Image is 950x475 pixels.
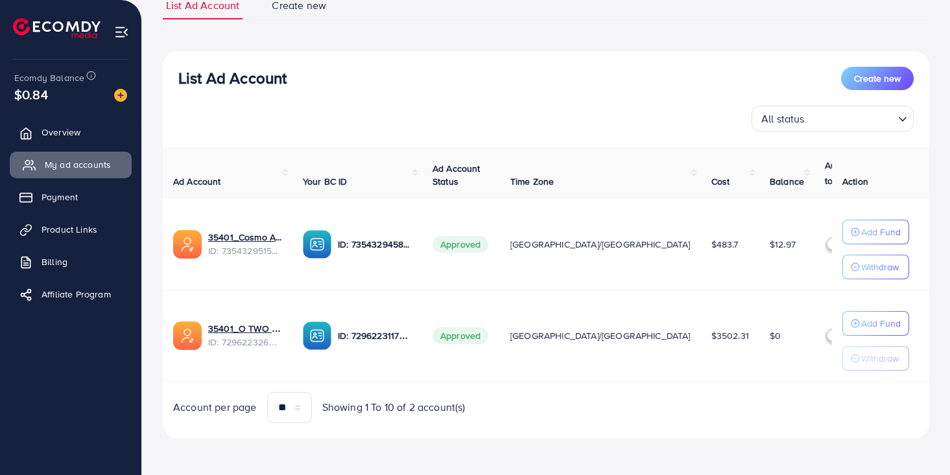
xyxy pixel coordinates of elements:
span: [GEOGRAPHIC_DATA]/[GEOGRAPHIC_DATA] [510,329,691,342]
img: ic-ads-acc.e4c84228.svg [173,230,202,259]
span: $0 [770,329,781,342]
div: <span class='underline'>35401_O TWO O GULF_1698784397995</span></br>7296223269223563266 [208,322,282,349]
span: Ad Account Status [433,162,481,188]
span: Ad Account [173,175,221,188]
a: 35401_O TWO O GULF_1698784397995 [208,322,282,335]
span: $0.84 [14,85,48,104]
button: Add Fund [842,311,909,336]
span: Balance [770,175,804,188]
button: Add Fund [842,220,909,244]
img: ic-ba-acc.ded83a64.svg [303,321,331,350]
p: ID: 7354329458649743361 [338,237,412,252]
span: $483.7 [711,238,739,251]
span: Payment [42,191,78,203]
p: Withdraw [861,259,899,275]
input: Search for option [809,107,893,128]
span: Create new [854,72,901,85]
img: image [114,89,127,102]
button: Create new [841,67,914,90]
button: Withdraw [842,346,909,371]
img: ic-ads-acc.e4c84228.svg [173,321,202,350]
h3: List Ad Account [178,69,287,87]
span: Overview [42,126,80,139]
a: Product Links [10,216,132,242]
a: Billing [10,249,132,275]
span: [GEOGRAPHIC_DATA]/[GEOGRAPHIC_DATA] [510,238,691,251]
button: Withdraw [842,255,909,279]
img: menu [114,25,129,40]
span: All status [759,110,807,128]
p: Auto top-up [825,157,862,189]
span: Time Zone [510,175,554,188]
span: My ad accounts [45,158,111,171]
iframe: Chat [895,417,940,465]
p: Add Fund [861,316,901,331]
a: Affiliate Program [10,281,132,307]
p: Add Fund [861,224,901,240]
img: logo [13,18,101,38]
a: My ad accounts [10,152,132,178]
span: Your BC ID [303,175,348,188]
a: 35401_Cosmo Arabia_1712313295997 [208,231,282,244]
div: Search for option [752,106,914,132]
div: <span class='underline'>35401_Cosmo Arabia_1712313295997</span></br>7354329515798675472 [208,231,282,257]
span: Affiliate Program [42,288,111,301]
span: Billing [42,255,67,268]
span: Approved [433,327,488,344]
a: Payment [10,184,132,210]
span: Ecomdy Balance [14,71,84,84]
p: Withdraw [861,351,899,366]
img: ic-ba-acc.ded83a64.svg [303,230,331,259]
span: $3502.31 [711,329,749,342]
span: ID: 7296223269223563266 [208,336,282,349]
a: Overview [10,119,132,145]
span: Showing 1 To 10 of 2 account(s) [322,400,466,415]
p: ID: 7296223117452771329 [338,328,412,343]
span: Cost [711,175,730,188]
span: ID: 7354329515798675472 [208,244,282,257]
span: Product Links [42,223,97,236]
span: Approved [433,236,488,253]
span: $12.97 [770,238,796,251]
span: Action [842,175,868,188]
span: Account per page [173,400,257,415]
